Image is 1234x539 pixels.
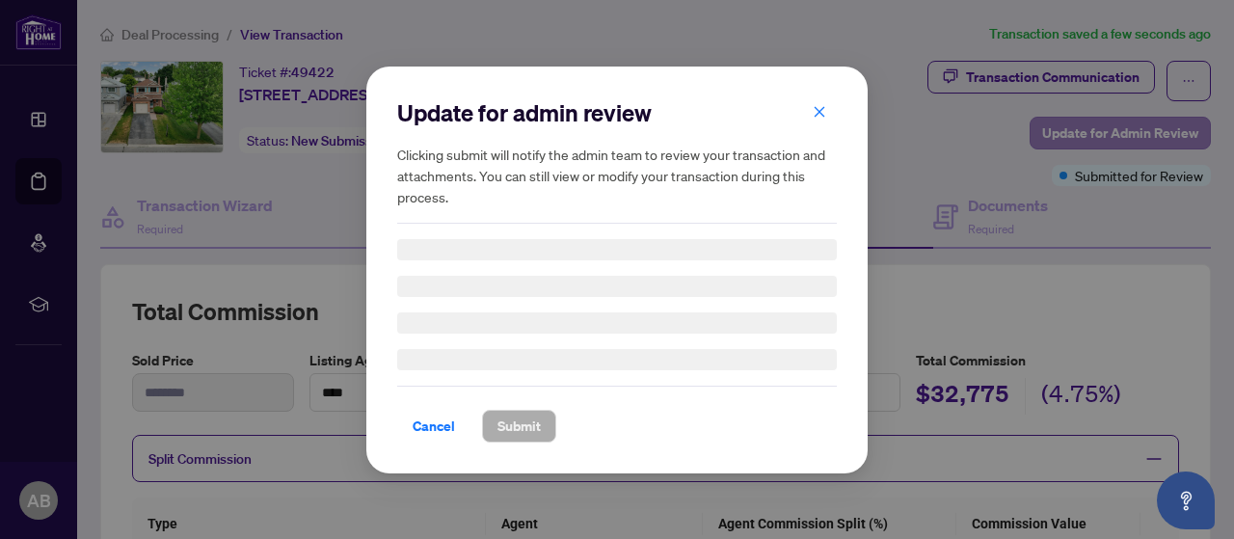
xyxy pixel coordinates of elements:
[413,411,455,442] span: Cancel
[482,410,556,443] button: Submit
[813,104,826,118] span: close
[397,97,837,128] h2: Update for admin review
[397,410,470,443] button: Cancel
[1157,472,1215,529] button: Open asap
[397,144,837,207] h5: Clicking submit will notify the admin team to review your transaction and attachments. You can st...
